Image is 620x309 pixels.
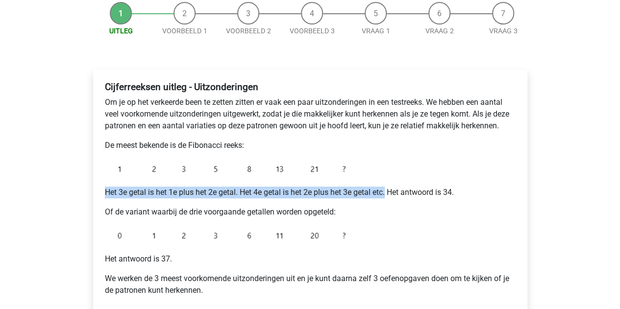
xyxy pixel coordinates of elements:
img: Exceptions_intro_1.png [105,159,350,179]
p: We werken de 3 meest voorkomende uitzonderingen uit en je kunt daarna zelf 3 oefenopgaven doen om... [105,273,516,296]
p: De meest bekende is de Fibonacci reeks: [105,140,516,151]
a: Voorbeeld 2 [226,27,271,35]
b: Cijferreeksen uitleg - Uitzonderingen [105,81,258,93]
p: Het 3e getal is het 1e plus het 2e getal. Het 4e getal is het 2e plus het 3e getal etc. Het antwo... [105,187,516,198]
a: Vraag 1 [362,27,390,35]
a: Voorbeeld 1 [162,27,207,35]
a: Vraag 3 [489,27,518,35]
p: Of de variant waarbij de drie voorgaande getallen worden opgeteld: [105,206,516,218]
img: Exceptions_intro_2.png [105,226,350,245]
p: Het antwoord is 37. [105,253,516,265]
a: Vraag 2 [425,27,454,35]
a: Voorbeeld 3 [290,27,335,35]
p: Om je op het verkeerde been te zetten zitten er vaak een paar uitzonderingen in een testreeks. We... [105,96,516,132]
a: Uitleg [109,27,133,35]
